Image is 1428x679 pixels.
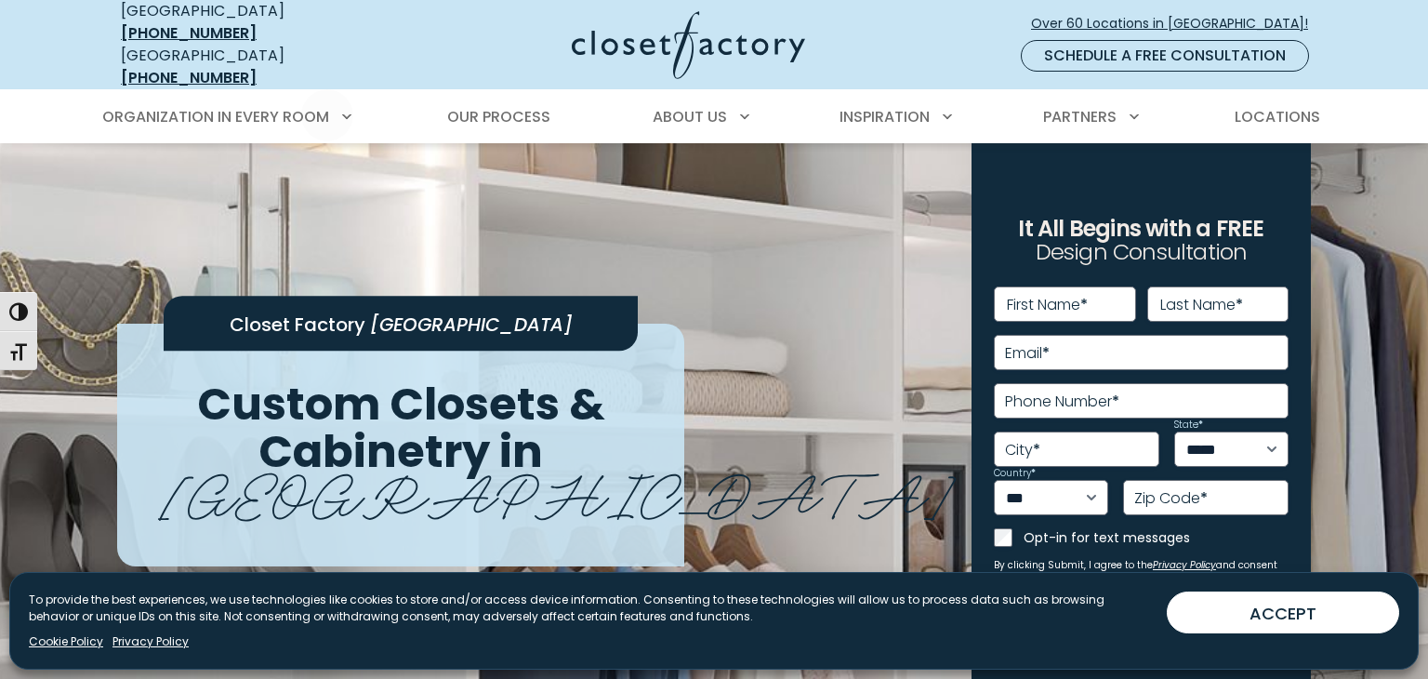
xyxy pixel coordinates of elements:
span: Locations [1235,106,1320,127]
label: City [1005,443,1040,458]
label: Email [1005,346,1050,361]
label: Phone Number [1005,394,1119,409]
div: [GEOGRAPHIC_DATA] [121,45,390,89]
span: Inspiration [840,106,930,127]
span: Partners [1043,106,1117,127]
span: [GEOGRAPHIC_DATA] [370,312,573,338]
p: To provide the best experiences, we use technologies like cookies to store and/or access device i... [29,592,1152,625]
span: Our Process [447,106,550,127]
label: Zip Code [1134,491,1208,506]
nav: Primary Menu [89,91,1339,143]
span: Organization in Every Room [102,106,329,127]
label: Opt-in for text messages [1024,528,1289,547]
span: Over 60 Locations in [GEOGRAPHIC_DATA]! [1031,14,1323,33]
span: [GEOGRAPHIC_DATA] [160,447,955,532]
label: First Name [1007,298,1088,313]
label: Country [994,469,1036,478]
label: State [1174,420,1203,430]
a: Privacy Policy [112,633,189,650]
a: Privacy Policy [1153,558,1216,572]
a: [PHONE_NUMBER] [121,22,257,44]
span: Design Consultation [1036,237,1248,268]
span: Custom Closets & Cabinetry in [197,373,605,483]
a: Over 60 Locations in [GEOGRAPHIC_DATA]! [1030,7,1324,40]
span: About Us [653,106,727,127]
a: [PHONE_NUMBER] [121,67,257,88]
span: Closet Factory [230,312,365,338]
img: Closet Factory Logo [572,11,805,79]
small: By clicking Submit, I agree to the and consent to receive marketing emails from Closet Factory. [994,560,1289,582]
a: Cookie Policy [29,633,103,650]
a: Schedule a Free Consultation [1021,40,1309,72]
label: Last Name [1160,298,1243,313]
span: It All Begins with a FREE [1018,213,1263,244]
button: ACCEPT [1167,592,1399,633]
